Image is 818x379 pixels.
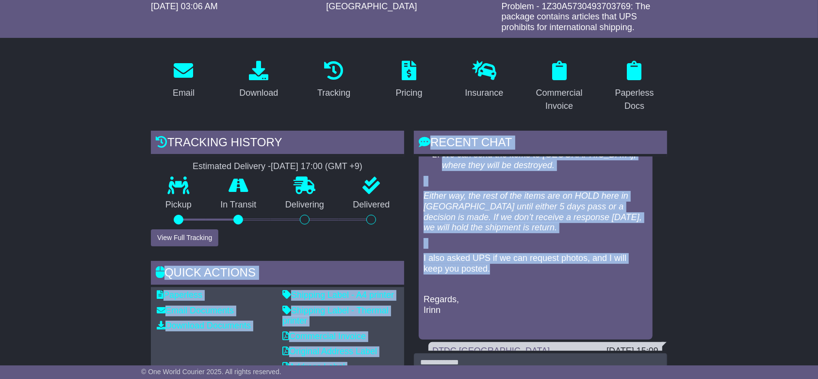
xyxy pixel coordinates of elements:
p: Regards, Irinn [424,294,648,315]
a: Pricing [389,57,428,103]
em: We can send the items to [GEOGRAPHIC_DATA], where they will be destroyed. [442,150,636,170]
a: Commercial Invoice [282,331,366,341]
a: Paperless [157,290,202,300]
a: Insurance [458,57,509,103]
div: [DATE] 15:09 [606,346,658,357]
a: Shipping Label - A4 printer [282,290,394,300]
div: Pricing [395,86,422,100]
div: Paperless Docs [608,86,661,113]
p: In Transit [206,200,271,210]
a: Commercial Invoice [526,57,592,116]
em: Either way, the rest of the items are on HOLD here in [GEOGRAPHIC_DATA] until either 5 days pass ... [424,191,642,232]
span: [DATE] 03:06 AM [151,1,218,11]
div: RECENT CHAT [414,131,667,157]
a: Download [233,57,284,103]
a: Original Address Label [282,346,377,356]
span: Problem - 1Z30A5730493703769: The package contains articles that UPS prohibits for international ... [502,1,651,32]
a: Address Label [282,362,345,372]
p: Delivering [271,200,339,210]
p: Pickup [151,200,206,210]
div: [DATE] 17:00 (GMT +9) [271,161,362,172]
a: Download Documents [157,321,251,330]
a: Tracking [311,57,357,103]
a: Email Documents [157,306,234,315]
a: Paperless Docs [602,57,667,116]
p: Delivered [339,200,405,210]
div: Estimated Delivery - [151,161,404,172]
span: [GEOGRAPHIC_DATA] [326,1,417,11]
div: Insurance [465,86,503,100]
div: Download [239,86,278,100]
div: Quick Actions [151,261,404,287]
p: I also asked UPS if we can request photos, and I will keep you posted. [424,253,648,274]
div: Email [173,86,195,100]
a: Email [166,57,201,103]
a: Shipping Label - Thermal printer [282,306,389,326]
div: Tracking [317,86,350,100]
span: © One World Courier 2025. All rights reserved. [141,368,281,376]
div: Tracking history [151,131,404,157]
a: DTDC [GEOGRAPHIC_DATA] [432,346,550,356]
div: Commercial Invoice [533,86,586,113]
button: View Full Tracking [151,229,218,246]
